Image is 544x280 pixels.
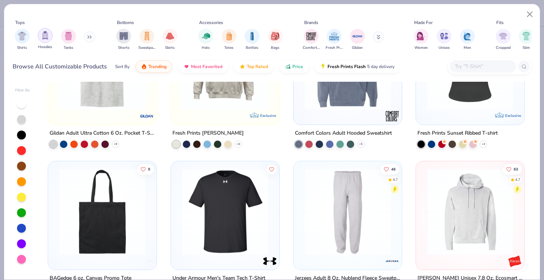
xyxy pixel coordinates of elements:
[148,167,150,171] span: 9
[464,45,471,51] span: Men
[61,29,76,51] button: filter button
[503,164,522,174] button: Like
[38,28,53,50] div: filter for Hoodies
[202,32,210,40] img: Hats Image
[222,29,236,51] div: filter for Totes
[245,29,259,51] div: filter for Bottles
[496,45,511,51] span: Cropped
[118,45,130,51] span: Shorts
[315,60,400,73] button: Fresh Prints Flash5 day delivery
[301,169,394,255] img: 665f1cf0-24f0-4774-88c8-9b49303e6076
[303,29,320,51] button: filter button
[326,29,343,51] div: filter for Fresh Prints
[61,29,76,51] div: filter for Tanks
[224,45,234,51] span: Totes
[295,129,392,138] div: Comfort Colors Adult Hooded Sweatshirt
[143,32,151,40] img: Sweatpants Image
[279,60,309,73] button: Price
[166,32,174,40] img: Skirts Image
[417,32,425,40] img: Women Image
[306,31,317,42] img: Comfort Colors Image
[481,142,485,146] span: + 4
[515,177,520,182] div: 4.7
[236,142,240,146] span: + 6
[15,29,30,51] button: filter button
[202,45,210,51] span: Hats
[234,60,273,73] button: Top Rated
[268,29,283,51] button: filter button
[64,32,73,40] img: Tanks Image
[13,62,107,71] div: Browse All Customizable Products
[15,19,25,26] div: Tops
[138,29,155,51] div: filter for Sweatpants
[178,60,228,73] button: Most Favorited
[326,29,343,51] button: filter button
[423,169,517,255] img: fe3aba7b-4693-4b3e-ab95-a32d4261720b
[116,29,131,51] button: filter button
[423,24,517,110] img: 40ec2264-0ddb-4f40-bcee-9c983d372ad1
[141,64,147,70] img: trending.gif
[519,29,534,51] button: filter button
[198,29,213,51] button: filter button
[162,29,177,51] button: filter button
[460,29,475,51] div: filter for Men
[523,45,530,51] span: Slim
[15,29,30,51] div: filter for Shirts
[191,64,222,70] span: Most Favorited
[148,64,167,70] span: Trending
[268,29,283,51] div: filter for Bags
[266,164,276,174] button: Like
[326,45,343,51] span: Fresh Prints
[178,169,272,255] img: 90b30111-e6fd-44fd-a01e-9a74b1e3463a
[304,19,318,26] div: Brands
[352,45,363,51] span: Gildan
[272,169,366,255] img: fe436682-a824-42ac-9e01-bc76688eb7e6
[519,29,534,51] div: filter for Slim
[437,29,451,51] div: filter for Unisex
[496,29,511,51] button: filter button
[385,254,400,269] img: Jerzees logo
[246,45,258,51] span: Bottles
[247,64,268,70] span: Top Rated
[117,19,134,26] div: Bottoms
[138,29,155,51] button: filter button
[507,254,522,269] img: Hanes logo
[18,32,26,40] img: Shirts Image
[499,32,507,40] img: Cropped Image
[460,29,475,51] button: filter button
[350,29,365,51] button: filter button
[385,109,400,124] img: Comfort Colors logo
[496,19,504,26] div: Fits
[64,45,73,51] span: Tanks
[140,254,155,269] img: BAGedge logo
[135,60,172,73] button: Trending
[245,29,259,51] button: filter button
[367,63,394,71] span: 5 day delivery
[350,29,365,51] div: filter for Gildan
[140,109,155,124] img: Gildan logo
[523,7,537,21] button: Close
[178,24,272,110] img: 4cba63b0-d7b1-4498-a49e-d83b35899c19
[463,32,471,40] img: Men Image
[414,45,428,51] span: Women
[198,29,213,51] div: filter for Hats
[303,45,320,51] span: Comfort Colors
[162,29,177,51] div: filter for Skirts
[115,63,130,70] div: Sort By
[394,169,488,255] img: 486943b6-5e17-489f-a3b1-8047dc7743c2
[137,164,154,174] button: Like
[271,32,279,40] img: Bags Image
[292,64,303,70] span: Price
[301,24,394,110] img: ff9285ed-6195-4d41-bd6b-4a29e0566347
[439,45,450,51] span: Unisex
[328,64,366,70] span: Fresh Prints Flash
[138,45,155,51] span: Sweatpants
[414,29,429,51] button: filter button
[41,31,49,40] img: Hoodies Image
[199,19,223,26] div: Accessories
[38,44,52,50] span: Hoodies
[116,29,131,51] div: filter for Shorts
[120,32,128,40] img: Shorts Image
[393,177,398,182] div: 4.7
[239,64,245,70] img: TopRated.gif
